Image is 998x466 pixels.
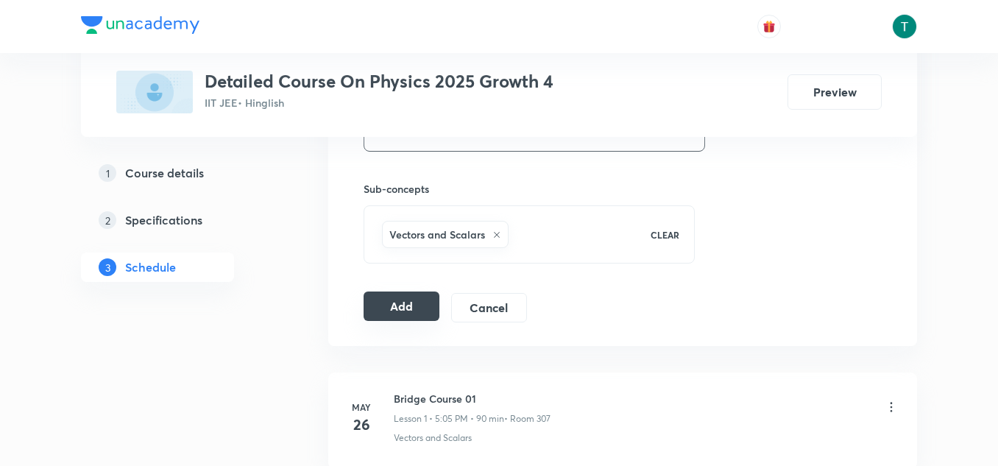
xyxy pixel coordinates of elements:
[504,412,551,426] p: • Room 307
[99,211,116,229] p: 2
[389,227,485,242] h6: Vectors and Scalars
[364,292,439,321] button: Add
[205,95,553,110] p: IIT JEE • Hinglish
[757,15,781,38] button: avatar
[205,71,553,92] h3: Detailed Course On Physics 2025 Growth 4
[364,181,695,197] h6: Sub-concepts
[81,16,199,34] img: Company Logo
[892,14,917,39] img: Tajvendra Singh
[99,258,116,276] p: 3
[116,71,193,113] img: C25AA2D9-9D8D-4576-AAE6-CD2FCA59C952_plus.png
[99,164,116,182] p: 1
[762,20,776,33] img: avatar
[125,211,202,229] h5: Specifications
[451,293,527,322] button: Cancel
[347,400,376,414] h6: May
[81,16,199,38] a: Company Logo
[125,164,204,182] h5: Course details
[788,74,882,110] button: Preview
[651,228,679,241] p: CLEAR
[347,414,376,436] h4: 26
[81,205,281,235] a: 2Specifications
[394,412,504,426] p: Lesson 1 • 5:05 PM • 90 min
[394,391,551,406] h6: Bridge Course 01
[125,258,176,276] h5: Schedule
[394,431,472,445] p: Vectors and Scalars
[81,158,281,188] a: 1Course details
